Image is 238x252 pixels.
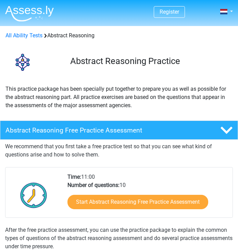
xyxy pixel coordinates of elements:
[67,182,120,188] b: Number of questions:
[5,121,233,140] a: Abstract Reasoning Free Practice Assessment
[5,5,54,22] img: Assessly
[70,56,227,66] h3: Abstract Reasoning Practice
[5,85,233,110] p: This practice package has been specially put together to prepare you as well as possible for the ...
[5,226,233,251] div: After the free practice assessment, you can use the practice package to explain the common types ...
[5,126,193,134] h4: Abstract Reasoning Free Practice Assessment
[67,195,208,209] a: Start Abstract Reasoning Free Practice Assessment
[16,178,51,212] img: Clock
[5,142,233,159] p: We recommend that you first take a free practice test so that you can see what kind of questions ...
[67,174,81,180] b: Time:
[5,45,40,79] img: abstract redeneren
[5,32,42,39] a: All Ability Tests
[67,174,126,188] font: 11:00 10
[160,9,179,15] a: Register
[5,32,95,39] font: Abstract Reasoning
